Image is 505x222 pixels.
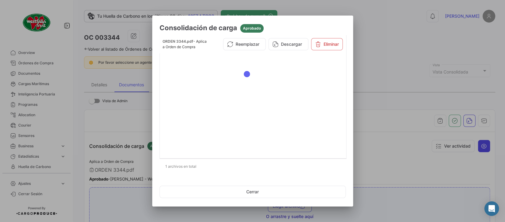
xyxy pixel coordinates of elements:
[163,39,193,44] span: ORDEN 3344.pdf
[223,38,266,50] button: Reemplazar
[160,159,346,174] div: 1 archivos en total
[268,38,308,50] button: Descargar
[484,201,499,216] div: Abrir Intercom Messenger
[243,26,261,31] span: Aprobado
[160,23,346,33] h3: Consolidación de carga
[311,38,343,50] button: Eliminar
[160,186,346,198] button: Cerrar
